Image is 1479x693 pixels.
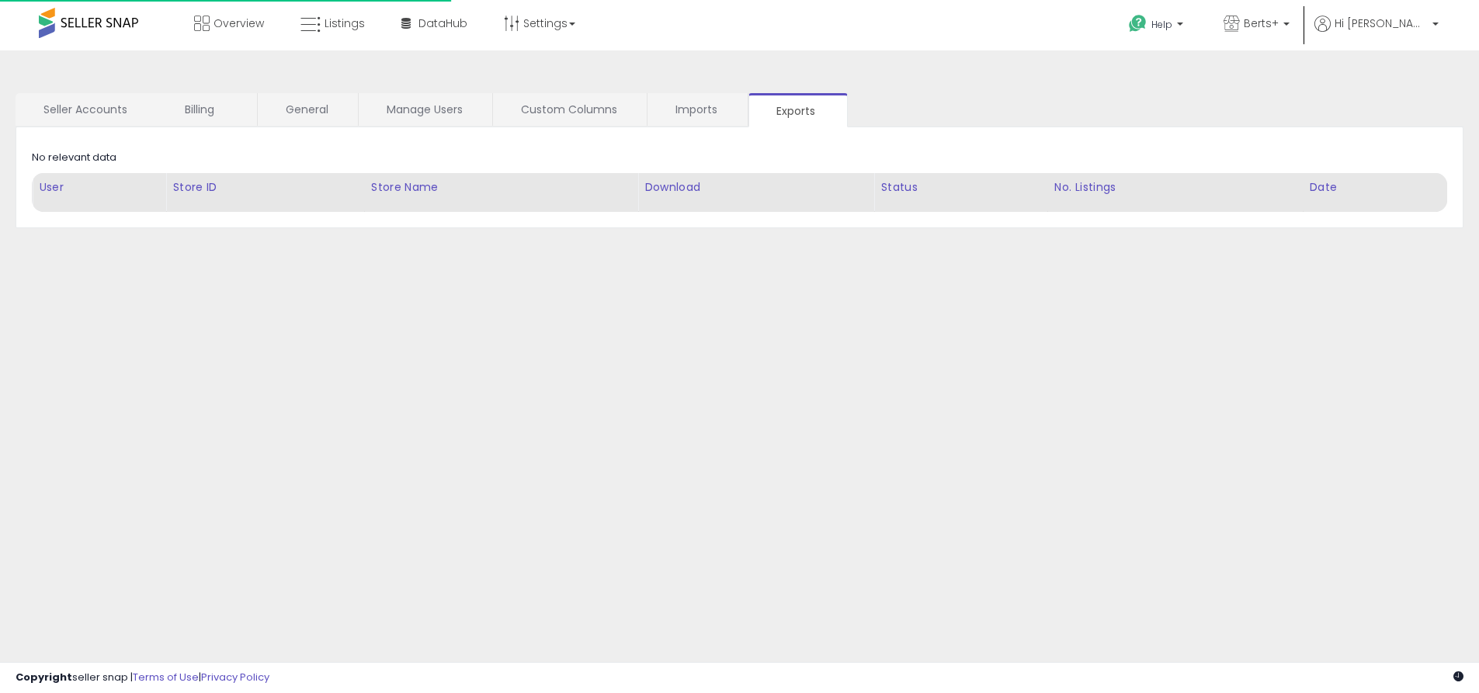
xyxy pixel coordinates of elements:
a: Manage Users [359,93,491,126]
span: Listings [325,16,365,31]
a: Privacy Policy [201,670,269,684]
span: Help [1151,18,1172,31]
span: Overview [214,16,264,31]
div: Status [880,179,1041,196]
div: seller snap | | [16,670,269,685]
div: No relevant data [32,151,116,165]
a: Help [1116,2,1199,50]
i: Get Help [1128,14,1147,33]
a: General [258,93,356,126]
a: Imports [647,93,746,126]
span: Hi [PERSON_NAME] [1335,16,1428,31]
strong: Copyright [16,670,72,684]
div: No. Listings [1054,179,1297,196]
a: Terms of Use [133,670,199,684]
span: DataHub [418,16,467,31]
a: Custom Columns [493,93,645,126]
span: Berts+ [1244,16,1279,31]
a: Seller Accounts [16,93,155,126]
div: User [39,179,159,196]
div: Store Name [371,179,631,196]
a: Exports [748,93,848,127]
div: Store ID [172,179,357,196]
div: Date [1310,179,1440,196]
a: Hi [PERSON_NAME] [1314,16,1439,50]
div: Download [644,179,867,196]
a: Billing [157,93,255,126]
